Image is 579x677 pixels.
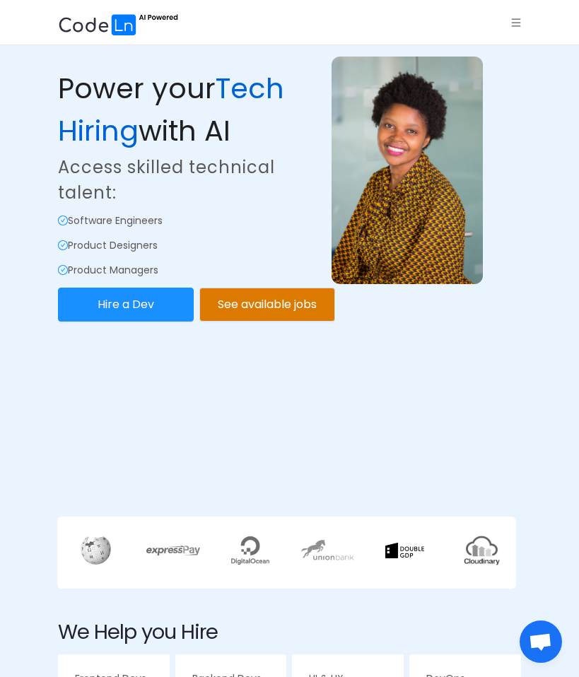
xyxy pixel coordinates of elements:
div: Open chat [520,620,562,663]
button: See available jobs [199,288,335,322]
p: Access skilled technical talent: [58,155,326,206]
span: Tech Hiring [58,69,284,151]
h2: We Help you Hire [58,619,521,644]
i: icon: menu [511,18,521,28]
img: cloud.8900efb9.webp [462,531,501,570]
img: union.a1ab9f8d.webp [300,524,354,577]
button: Hire a Dev [58,288,194,322]
i: icon: check-circle [58,240,68,250]
img: ai.87e98a1d.svg [58,12,178,35]
img: express.25241924.webp [146,545,200,555]
i: icon: check-circle [58,265,68,275]
img: example [332,57,484,284]
img: digitalocean.9711bae0.webp [231,531,270,570]
p: Software Engineers [58,213,326,228]
img: gdp.f5de0a9d.webp [385,543,424,558]
p: Product Designers [58,238,326,253]
i: icon: check-circle [58,216,68,225]
p: Power your with AI [58,67,326,152]
img: wikipedia.924a3bd0.webp [81,536,112,565]
p: Product Managers [58,263,326,278]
